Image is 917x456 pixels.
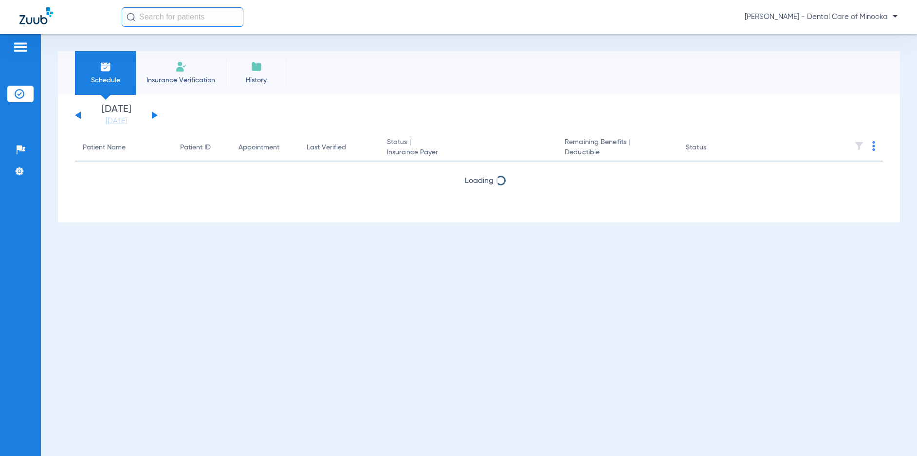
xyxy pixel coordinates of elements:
[465,177,494,185] span: Loading
[854,141,864,151] img: filter.svg
[233,75,279,85] span: History
[83,143,165,153] div: Patient Name
[251,61,262,73] img: History
[307,143,371,153] div: Last Verified
[100,61,111,73] img: Schedule
[238,143,291,153] div: Appointment
[565,147,670,158] span: Deductible
[83,143,126,153] div: Patient Name
[87,116,146,126] a: [DATE]
[678,134,744,162] th: Status
[307,143,346,153] div: Last Verified
[557,134,678,162] th: Remaining Benefits |
[143,75,219,85] span: Insurance Verification
[122,7,243,27] input: Search for patients
[180,143,223,153] div: Patient ID
[19,7,53,24] img: Zuub Logo
[379,134,557,162] th: Status |
[127,13,135,21] img: Search Icon
[238,143,279,153] div: Appointment
[82,75,128,85] span: Schedule
[745,12,898,22] span: [PERSON_NAME] - Dental Care of Minooka
[387,147,549,158] span: Insurance Payer
[872,141,875,151] img: group-dot-blue.svg
[87,105,146,126] li: [DATE]
[13,41,28,53] img: hamburger-icon
[175,61,187,73] img: Manual Insurance Verification
[180,143,211,153] div: Patient ID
